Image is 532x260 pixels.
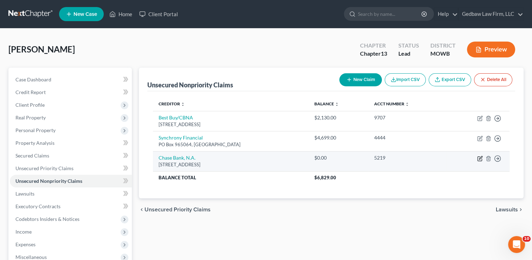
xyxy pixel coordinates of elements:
iframe: Intercom live chat [508,236,525,253]
button: Preview [467,42,515,57]
div: $4,699.00 [314,134,363,141]
div: Unsecured Nonpriority Claims [147,81,233,89]
div: [STREET_ADDRESS] [159,161,303,168]
span: Miscellaneous [15,254,47,260]
div: [STREET_ADDRESS] [159,121,303,128]
span: Case Dashboard [15,76,51,82]
span: Credit Report [15,89,46,95]
div: Lead [398,50,419,58]
a: Secured Claims [10,149,132,162]
span: 10 [523,236,531,242]
input: Search by name... [358,7,422,20]
div: MOWB [430,50,456,58]
a: Unsecured Nonpriority Claims [10,175,132,187]
button: chevron_left Unsecured Priority Claims [139,207,211,212]
span: Unsecured Priority Claims [15,165,73,171]
i: unfold_more [335,102,339,106]
div: District [430,42,456,50]
span: Executory Contracts [15,203,60,209]
div: PO Box 965064, [GEOGRAPHIC_DATA] [159,141,303,148]
span: Unsecured Nonpriority Claims [15,178,82,184]
div: Status [398,42,419,50]
a: Best Buy/CBNA [159,114,193,120]
span: $6,829.00 [314,175,336,180]
span: 13 [381,50,387,57]
div: Chapter [360,50,387,58]
div: $2,130.00 [314,114,363,121]
i: unfold_more [405,102,409,106]
div: 4444 [374,134,440,141]
span: Property Analysis [15,140,55,146]
span: Codebtors Insiders & Notices [15,216,79,222]
a: Lawsuits [10,187,132,200]
i: unfold_more [181,102,185,106]
th: Balance Total [153,171,309,184]
a: Credit Report [10,86,132,99]
a: Synchrony Financial [159,135,203,141]
a: Case Dashboard [10,73,132,86]
span: Expenses [15,241,36,247]
span: Personal Property [15,127,56,133]
a: Home [106,8,136,20]
button: New Claim [339,73,382,86]
a: Creditor unfold_more [159,101,185,106]
span: Income [15,229,32,235]
span: Lawsuits [496,207,518,212]
a: Client Portal [136,8,181,20]
div: 9707 [374,114,440,121]
a: Export CSV [429,73,471,86]
a: Chase Bank, N.A. [159,155,196,161]
i: chevron_left [139,207,145,212]
div: Chapter [360,42,387,50]
span: Unsecured Priority Claims [145,207,211,212]
span: New Case [73,12,97,17]
span: Real Property [15,114,46,120]
a: Property Analysis [10,137,132,149]
button: Delete All [474,73,512,86]
span: Client Profile [15,102,45,108]
a: Help [434,8,458,20]
i: chevron_right [518,207,524,212]
div: $0.00 [314,154,363,161]
span: [PERSON_NAME] [8,44,75,54]
div: 5219 [374,154,440,161]
button: Import CSV [385,73,426,86]
a: Balance unfold_more [314,101,339,106]
span: Secured Claims [15,153,49,159]
span: Lawsuits [15,191,34,197]
a: Unsecured Priority Claims [10,162,132,175]
a: Gedbaw Law Firm, LLC [459,8,523,20]
a: Executory Contracts [10,200,132,213]
button: Lawsuits chevron_right [496,207,524,212]
a: Acct Number unfold_more [374,101,409,106]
